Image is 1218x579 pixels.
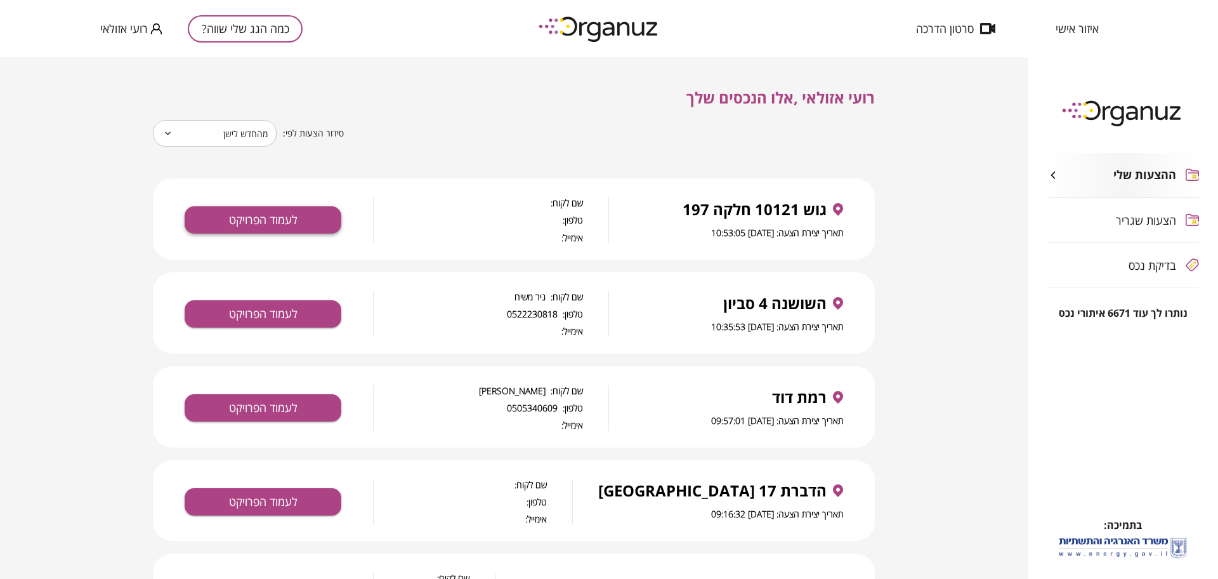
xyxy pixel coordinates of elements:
[374,215,583,225] span: טלפון:
[374,232,583,243] span: אימייל:
[374,403,583,413] span: טלפון: 0505340609
[1129,259,1176,272] span: בדיקת נכס
[374,291,583,302] span: שם לקוח: ניר משיח
[374,496,547,507] span: טלפון:
[374,479,547,490] span: שם לקוח:
[374,420,583,430] span: אימייל:
[1047,198,1199,243] button: הצעות שגריר
[772,389,827,406] span: רמת דוד
[598,482,827,500] span: הדברת 17 [GEOGRAPHIC_DATA]
[711,321,843,333] span: תאריך יצירת הצעה: [DATE] 10:35:53
[100,22,148,35] span: רועי אזולאי
[683,201,827,218] span: גוש 10121 חלקה 197
[283,128,344,140] span: סידור הצעות לפי:
[530,11,669,46] img: logo
[185,488,341,516] button: לעמוד הפרויקט
[374,326,583,336] span: אימייל:
[100,21,162,37] button: רועי אזולאי
[188,15,303,43] button: כמה הגג שלי שווה?
[686,87,875,108] span: רועי אזולאי ,אלו הנכסים שלך
[1037,22,1118,35] button: איזור אישי
[1056,22,1099,35] span: איזור אישי
[185,394,341,422] button: לעמוד הפרויקט
[1116,214,1176,227] span: הצעות שגריר
[374,514,547,524] span: אימייל:
[374,197,583,208] span: שם לקוח:
[723,295,827,312] span: השושנה 4 סביון
[711,508,843,520] span: תאריך יצירת הצעה: [DATE] 09:16:32
[374,309,583,319] span: טלפון: 0522230818
[185,206,341,234] button: לעמוד הפרויקט
[897,22,1014,35] button: סרטון הדרכה
[374,385,583,396] span: שם לקוח: [PERSON_NAME]
[1053,95,1193,130] img: logo
[1113,168,1176,182] span: ההצעות שלי
[1047,153,1199,197] button: ההצעות שלי
[185,300,341,328] button: לעמוד הפרויקט
[1056,533,1189,562] img: לוגו משרד האנרגיה
[1047,243,1199,288] button: בדיקת נכס
[711,415,843,427] span: תאריך יצירת הצעה: [DATE] 09:57:01
[711,227,843,239] span: תאריך יצירת הצעה: [DATE] 10:53:05
[916,22,974,35] span: סרטון הדרכה
[1059,307,1188,319] span: נותרו לך עוד 6671 איתורי נכס
[153,116,277,151] div: מהחדש לישן
[1104,518,1142,532] span: בתמיכה:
